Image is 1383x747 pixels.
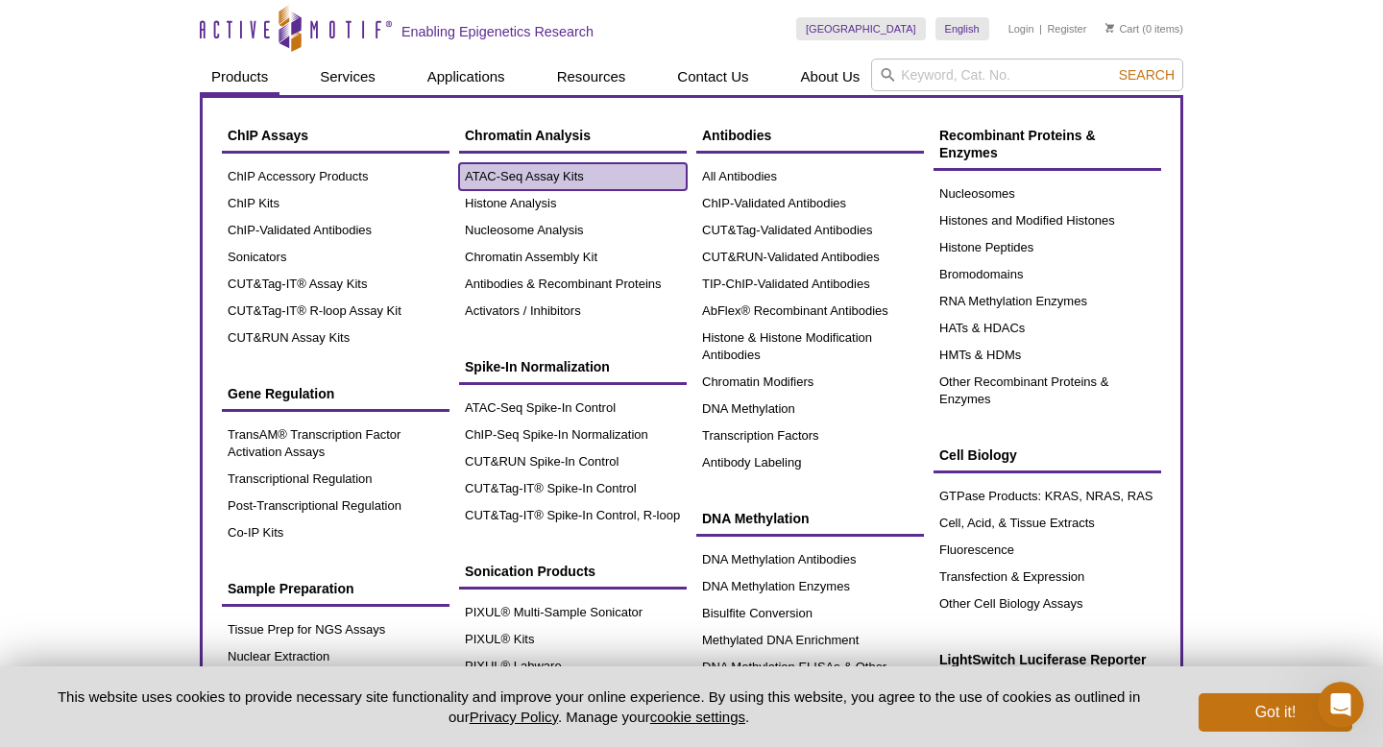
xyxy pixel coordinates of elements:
[222,190,449,217] a: ChIP Kits
[696,422,924,449] a: Transcription Factors
[696,600,924,627] a: Bisulfite Conversion
[934,234,1161,261] a: Histone Peptides
[696,117,924,154] a: Antibodies
[935,17,989,40] a: English
[1105,17,1183,40] li: (0 items)
[696,500,924,537] a: DNA Methylation
[459,599,687,626] a: PIXUL® Multi-Sample Sonicator
[459,395,687,422] a: ATAC-Seq Spike-In Control
[934,369,1161,413] a: Other Recombinant Proteins & Enzymes
[459,298,687,325] a: Activators / Inhibitors
[470,709,558,725] a: Privacy Policy
[459,653,687,680] a: PIXUL® Labware
[459,626,687,653] a: PIXUL® Kits
[789,59,872,95] a: About Us
[222,325,449,351] a: CUT&RUN Assay Kits
[459,117,687,154] a: Chromatin Analysis
[459,217,687,244] a: Nucleosome Analysis
[696,271,924,298] a: TIP-ChIP-Validated Antibodies
[696,298,924,325] a: AbFlex® Recombinant Antibodies
[1105,22,1139,36] a: Cart
[934,315,1161,342] a: HATs & HDACs
[702,128,771,143] span: Antibodies
[222,570,449,607] a: Sample Preparation
[650,709,745,725] button: cookie settings
[222,217,449,244] a: ChIP-Validated Antibodies
[934,590,1161,617] a: Other Cell Biology Assays
[696,190,924,217] a: ChIP-Validated Antibodies
[934,510,1161,537] a: Cell, Acid, & Tissue Extracts
[222,375,449,412] a: Gene Regulation
[459,475,687,502] a: CUT&Tag-IT® Spike-In Control
[222,519,449,546] a: Co-IP Kits
[696,163,924,190] a: All Antibodies
[459,502,687,529] a: CUT&Tag-IT® Spike-In Control, R-loop
[459,271,687,298] a: Antibodies & Recombinant Proteins
[696,244,924,271] a: CUT&RUN-Validated Antibodies
[934,207,1161,234] a: Histones and Modified Histones
[200,59,279,95] a: Products
[228,386,334,401] span: Gene Regulation
[222,466,449,493] a: Transcriptional Regulation
[934,261,1161,288] a: Bromodomains
[696,325,924,369] a: Histone & Histone Modification Antibodies
[871,59,1183,91] input: Keyword, Cat. No.
[796,17,926,40] a: [GEOGRAPHIC_DATA]
[696,654,924,698] a: DNA Methylation ELISAs & Other Assays
[222,422,449,466] a: TransAM® Transcription Factor Activation Assays
[934,641,1161,695] a: LightSwitch Luciferase Reporter Assay System Reagents
[934,537,1161,564] a: Fluorescence
[934,181,1161,207] a: Nucleosomes
[459,163,687,190] a: ATAC-Seq Assay Kits
[465,564,595,579] span: Sonication Products
[934,437,1161,473] a: Cell Biology
[939,128,1096,160] span: Recombinant Proteins & Enzymes
[934,564,1161,590] a: Transfection & Expression
[696,449,924,476] a: Antibody Labeling
[696,627,924,654] a: Methylated DNA Enrichment
[696,217,924,244] a: CUT&Tag-Validated Antibodies
[546,59,638,95] a: Resources
[666,59,760,95] a: Contact Us
[459,448,687,475] a: CUT&RUN Spike-In Control
[1039,17,1042,40] li: |
[459,553,687,590] a: Sonication Products
[401,23,594,40] h2: Enabling Epigenetics Research
[222,493,449,519] a: Post-Transcriptional Regulation
[696,573,924,600] a: DNA Methylation Enzymes
[465,128,591,143] span: Chromatin Analysis
[934,483,1161,510] a: GTPase Products: KRAS, NRAS, RAS
[459,349,687,385] a: Spike-In Normalization
[459,422,687,448] a: ChIP-Seq Spike-In Normalization
[939,447,1017,463] span: Cell Biology
[1105,23,1114,33] img: Your Cart
[1199,693,1352,732] button: Got it!
[1008,22,1034,36] a: Login
[222,643,449,670] a: Nuclear Extraction
[1113,66,1180,84] button: Search
[31,687,1167,727] p: This website uses cookies to provide necessary site functionality and improve your online experie...
[934,342,1161,369] a: HMTs & HDMs
[696,396,924,422] a: DNA Methylation
[1318,682,1364,728] iframe: Intercom live chat
[465,359,610,374] span: Spike-In Normalization
[696,546,924,573] a: DNA Methylation Antibodies
[222,244,449,271] a: Sonicators
[702,511,809,526] span: DNA Methylation
[939,652,1146,685] span: LightSwitch Luciferase Reporter Assay System Reagents
[222,163,449,190] a: ChIP Accessory Products
[934,288,1161,315] a: RNA Methylation Enzymes
[222,117,449,154] a: ChIP Assays
[459,244,687,271] a: Chromatin Assembly Kit
[222,616,449,643] a: Tissue Prep for NGS Assays
[416,59,517,95] a: Applications
[308,59,387,95] a: Services
[228,581,354,596] span: Sample Preparation
[934,117,1161,171] a: Recombinant Proteins & Enzymes
[1047,22,1086,36] a: Register
[222,271,449,298] a: CUT&Tag-IT® Assay Kits
[459,190,687,217] a: Histone Analysis
[696,369,924,396] a: Chromatin Modifiers
[228,128,308,143] span: ChIP Assays
[222,298,449,325] a: CUT&Tag-IT® R-loop Assay Kit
